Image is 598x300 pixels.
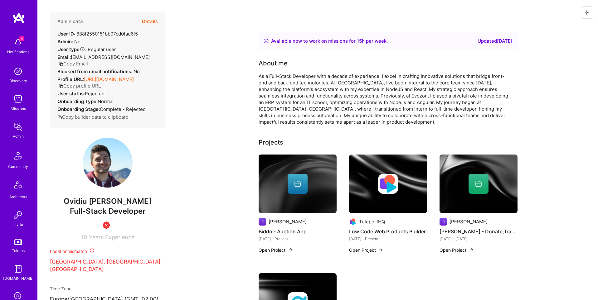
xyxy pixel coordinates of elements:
[50,286,71,291] span: Time Zone
[142,12,158,31] button: Details
[12,65,24,78] img: discovery
[81,234,87,240] span: 10
[59,60,88,67] button: Copy Email
[269,218,307,225] div: [PERSON_NAME]
[57,39,73,45] strong: Admin:
[378,247,383,252] img: arrow-right
[14,239,22,245] img: tokens
[59,83,101,89] button: Copy profile URL
[359,218,385,225] div: TeleportHQ
[12,263,24,275] img: guide book
[84,76,134,82] a: [URL][DOMAIN_NAME]
[57,38,80,45] div: No
[57,19,83,24] h4: Admin data
[12,93,24,105] img: teamwork
[11,179,26,193] img: Architects
[103,221,110,229] img: Unqualified
[259,138,283,147] div: Projects
[12,209,24,221] img: Invite
[59,84,63,88] i: icon Copy
[8,163,28,170] div: Community
[469,247,474,252] img: arrow-right
[378,174,398,194] img: Company logo
[11,105,26,112] div: Missions
[12,121,24,133] img: admin teamwork
[349,218,357,226] img: Company logo
[89,234,134,240] span: Years Experience
[13,221,23,228] div: Invite
[478,37,513,45] div: Updated [DATE]
[440,247,474,253] button: Open Project
[57,46,86,52] strong: User type :
[13,133,24,140] div: Admin
[57,46,116,53] div: Regular user
[288,247,293,252] img: arrow-right
[440,227,518,236] h4: [PERSON_NAME] - Donate,Trade or Sell books
[57,98,98,104] strong: Onboarding Type:
[259,227,337,236] h4: Biddo - Auction App
[259,59,288,68] div: About me
[59,62,63,66] i: icon Copy
[50,248,165,255] div: Location mismatch
[450,218,488,225] div: [PERSON_NAME]
[57,115,62,120] i: icon Copy
[98,98,114,104] span: normal
[57,114,129,120] button: Copy builder data to clipboard
[264,38,269,43] img: Availability
[100,106,146,112] span: Complete - Rejected
[7,49,29,55] div: Notifications
[349,236,427,242] div: [DATE] - Present
[349,247,383,253] button: Open Project
[259,218,266,226] img: Company logo
[57,76,84,82] strong: Profile URL:
[57,68,140,75] div: No
[83,138,133,188] img: User Avatar
[70,207,146,216] span: Full-Stack Developer
[80,46,85,52] i: Help
[9,78,27,84] div: Discovery
[259,236,337,242] div: [DATE] - Present
[11,148,26,163] img: Community
[12,12,25,24] img: logo
[259,155,337,213] img: cover
[57,106,100,112] strong: Onboarding Stage:
[50,258,165,273] p: [GEOGRAPHIC_DATA], [GEOGRAPHIC_DATA], [GEOGRAPHIC_DATA]
[440,236,518,242] div: [DATE] - [DATE]
[57,31,75,37] strong: User ID:
[19,36,24,41] span: 4
[57,91,85,97] strong: User status:
[50,197,165,206] span: Ovidiu [PERSON_NAME]
[85,91,105,97] span: Rejected
[12,36,24,49] img: bell
[9,193,27,200] div: Architects
[57,69,134,74] strong: Blocked from email notifications:
[440,218,447,226] img: Company logo
[349,227,427,236] h4: Low Code Web Products Builder
[357,38,362,44] span: 15
[349,155,427,213] img: cover
[57,54,71,60] strong: Email:
[3,275,33,282] div: [DOMAIN_NAME]
[12,247,25,254] div: Tokens
[57,31,138,37] div: 688f2550151bb07cd0fad6f5
[440,155,518,213] img: cover
[259,247,293,253] button: Open Project
[259,73,508,125] div: As a Full-Stack Developer with a decade of experience, I excel in crafting innovative solutions t...
[271,37,388,45] div: Available now to work on missions for h per week .
[71,54,150,60] span: [EMAIL_ADDRESS][DOMAIN_NAME]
